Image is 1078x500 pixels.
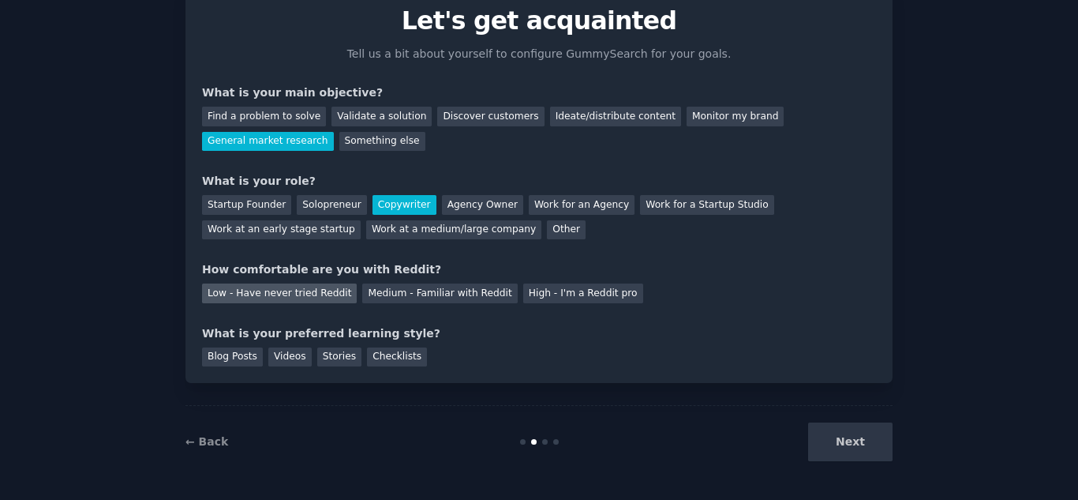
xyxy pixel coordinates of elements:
div: What is your preferred learning style? [202,325,876,342]
div: Monitor my brand [687,107,784,126]
div: What is your role? [202,173,876,190]
div: Low - Have never tried Reddit [202,284,357,303]
div: Work for a Startup Studio [640,195,773,215]
div: Blog Posts [202,348,263,367]
div: How comfortable are you with Reddit? [202,261,876,278]
div: Agency Owner [442,195,523,215]
div: Stories [317,348,361,367]
a: ← Back [185,435,228,448]
div: Something else [339,132,425,152]
div: Medium - Familiar with Reddit [362,284,517,303]
div: Work at a medium/large company [366,220,541,240]
div: Discover customers [437,107,544,126]
div: General market research [202,132,334,152]
div: Solopreneur [297,195,366,215]
div: Copywriter [372,195,436,215]
p: Let's get acquainted [202,7,876,35]
div: Ideate/distribute content [550,107,681,126]
div: Videos [268,348,312,367]
div: What is your main objective? [202,85,876,101]
div: High - I'm a Reddit pro [523,284,643,303]
div: Startup Founder [202,195,291,215]
p: Tell us a bit about yourself to configure GummySearch for your goals. [340,46,738,62]
div: Checklists [367,348,427,367]
div: Other [547,220,586,240]
div: Validate a solution [331,107,432,126]
div: Find a problem to solve [202,107,326,126]
div: Work at an early stage startup [202,220,361,240]
div: Work for an Agency [529,195,634,215]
